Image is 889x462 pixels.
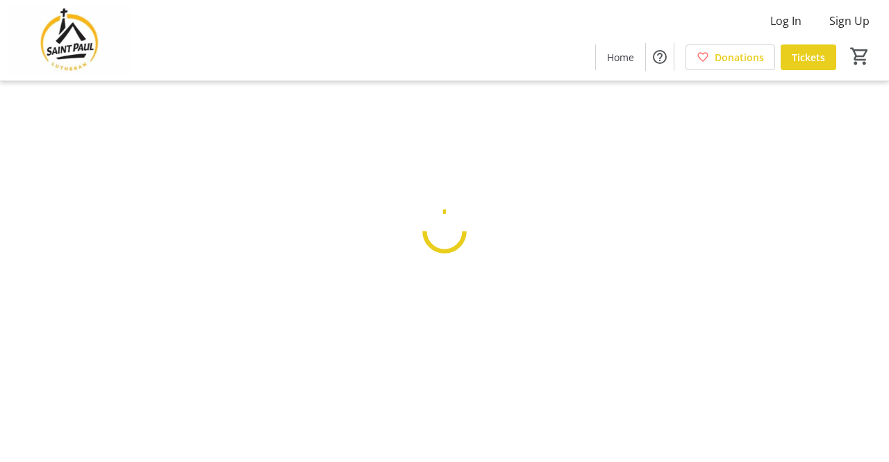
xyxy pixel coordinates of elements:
[715,50,764,65] span: Donations
[792,50,825,65] span: Tickets
[770,13,801,29] span: Log In
[829,13,870,29] span: Sign Up
[759,10,813,32] button: Log In
[781,44,836,70] a: Tickets
[596,44,645,70] a: Home
[818,10,881,32] button: Sign Up
[8,6,132,75] img: Saint Paul Lutheran School's Logo
[686,44,775,70] a: Donations
[646,43,674,71] button: Help
[607,50,634,65] span: Home
[847,44,872,69] button: Cart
